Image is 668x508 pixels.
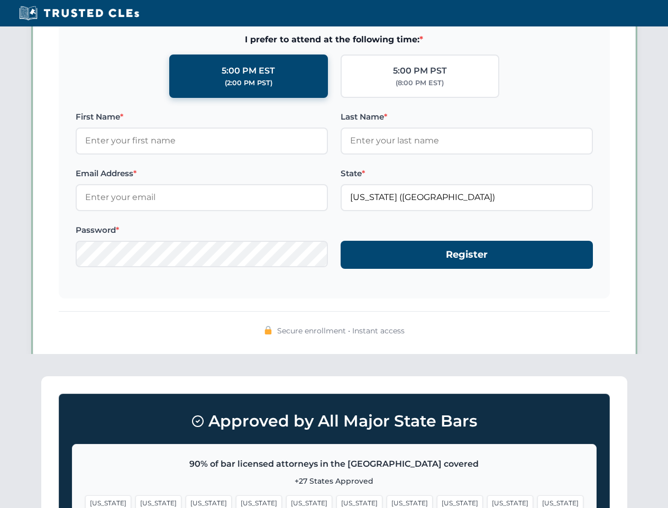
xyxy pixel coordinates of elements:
[396,78,444,88] div: (8:00 PM EST)
[76,33,593,47] span: I prefer to attend at the following time:
[341,241,593,269] button: Register
[76,224,328,237] label: Password
[72,407,597,436] h3: Approved by All Major State Bars
[76,111,328,123] label: First Name
[341,184,593,211] input: Florida (FL)
[222,64,275,78] div: 5:00 PM EST
[76,167,328,180] label: Email Address
[341,111,593,123] label: Last Name
[277,325,405,337] span: Secure enrollment • Instant access
[76,128,328,154] input: Enter your first name
[76,184,328,211] input: Enter your email
[225,78,272,88] div: (2:00 PM PST)
[341,128,593,154] input: Enter your last name
[341,167,593,180] label: State
[85,457,583,471] p: 90% of bar licensed attorneys in the [GEOGRAPHIC_DATA] covered
[393,64,447,78] div: 5:00 PM PST
[264,326,272,334] img: 🔒
[85,475,583,487] p: +27 States Approved
[16,5,142,21] img: Trusted CLEs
